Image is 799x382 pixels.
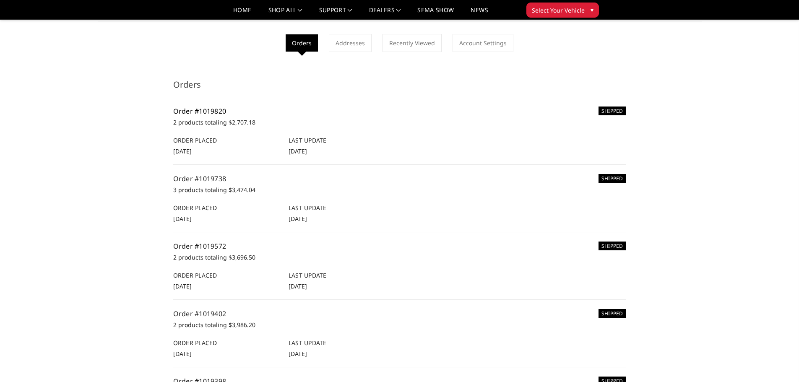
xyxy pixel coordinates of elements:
a: Addresses [329,34,372,52]
a: Support [319,7,352,19]
h6: SHIPPED [599,174,626,183]
h6: Last Update [289,203,395,212]
span: [DATE] [173,147,192,155]
a: Order #1019402 [173,309,226,318]
a: Order #1019738 [173,174,226,183]
a: Order #1019820 [173,107,226,116]
h6: Order Placed [173,338,280,347]
a: shop all [268,7,302,19]
h3: Orders [173,78,626,97]
li: Orders [286,34,318,52]
h6: Last Update [289,338,395,347]
a: SEMA Show [417,7,454,19]
span: [DATE] [173,215,192,223]
a: News [471,7,488,19]
a: Order #1019572 [173,242,226,251]
h6: SHIPPED [599,309,626,318]
span: [DATE] [289,215,307,223]
a: Dealers [369,7,401,19]
span: [DATE] [289,350,307,358]
button: Select Your Vehicle [526,3,599,18]
a: Account Settings [453,34,513,52]
span: [DATE] [173,282,192,290]
h6: SHIPPED [599,242,626,250]
a: Recently Viewed [383,34,442,52]
h6: SHIPPED [599,107,626,115]
span: ▾ [591,5,593,14]
p: 2 products totaling $3,696.50 [173,252,626,262]
p: 2 products totaling $2,707.18 [173,117,626,127]
a: Home [233,7,251,19]
span: [DATE] [289,147,307,155]
h6: Last Update [289,136,395,145]
span: Select Your Vehicle [532,6,585,15]
h6: Order Placed [173,271,280,280]
h6: Last Update [289,271,395,280]
span: [DATE] [289,282,307,290]
p: 2 products totaling $3,986.20 [173,320,626,330]
h6: Order Placed [173,203,280,212]
h6: Order Placed [173,136,280,145]
span: [DATE] [173,350,192,358]
p: 3 products totaling $3,474.04 [173,185,626,195]
iframe: Chat Widget [757,342,799,382]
